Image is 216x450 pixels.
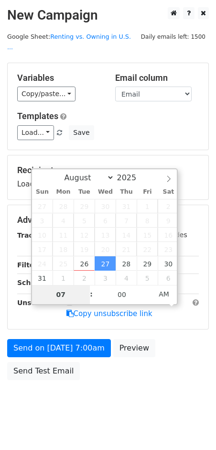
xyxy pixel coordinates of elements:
span: August 16, 2025 [158,228,179,242]
span: August 4, 2025 [53,213,74,228]
span: August 10, 2025 [32,228,53,242]
strong: Tracking [17,231,49,239]
span: August 25, 2025 [53,256,74,271]
a: Load... [17,125,54,140]
span: August 2, 2025 [158,199,179,213]
span: July 30, 2025 [95,199,116,213]
span: August 24, 2025 [32,256,53,271]
span: July 31, 2025 [116,199,137,213]
span: August 26, 2025 [74,256,95,271]
span: Tue [74,189,95,195]
h2: New Campaign [7,7,209,23]
a: Send Test Email [7,362,80,380]
span: Wed [95,189,116,195]
span: August 14, 2025 [116,228,137,242]
span: August 3, 2025 [32,213,53,228]
a: Renting vs. Owning in U.S. ... [7,33,131,51]
span: : [90,285,93,304]
span: August 7, 2025 [116,213,137,228]
span: Click to toggle [151,285,177,304]
h5: Recipients [17,165,199,176]
span: August 19, 2025 [74,242,95,256]
span: August 29, 2025 [137,256,158,271]
iframe: Chat Widget [168,404,216,450]
span: August 8, 2025 [137,213,158,228]
span: Daily emails left: 1500 [138,32,209,42]
button: Save [69,125,94,140]
span: August 28, 2025 [116,256,137,271]
span: August 1, 2025 [137,199,158,213]
a: Copy unsubscribe link [66,309,152,318]
span: September 2, 2025 [74,271,95,285]
small: Google Sheet: [7,33,131,51]
span: August 15, 2025 [137,228,158,242]
strong: Filters [17,261,42,269]
span: August 21, 2025 [116,242,137,256]
a: Send on [DATE] 7:00am [7,339,111,357]
span: August 22, 2025 [137,242,158,256]
a: Daily emails left: 1500 [138,33,209,40]
span: August 17, 2025 [32,242,53,256]
span: September 6, 2025 [158,271,179,285]
a: Preview [113,339,155,357]
span: September 5, 2025 [137,271,158,285]
span: August 20, 2025 [95,242,116,256]
span: August 13, 2025 [95,228,116,242]
span: July 29, 2025 [74,199,95,213]
span: August 9, 2025 [158,213,179,228]
span: August 27, 2025 [95,256,116,271]
input: Minute [93,285,151,304]
span: Thu [116,189,137,195]
span: August 11, 2025 [53,228,74,242]
span: August 31, 2025 [32,271,53,285]
span: July 27, 2025 [32,199,53,213]
h5: Variables [17,73,101,83]
a: Templates [17,111,58,121]
span: Sun [32,189,53,195]
a: Copy/paste... [17,87,76,101]
span: Fri [137,189,158,195]
h5: Advanced [17,215,199,225]
strong: Unsubscribe [17,299,64,307]
div: Loading... [17,165,199,190]
strong: Schedule [17,279,52,286]
span: Mon [53,189,74,195]
input: Year [114,173,149,182]
span: September 3, 2025 [95,271,116,285]
label: UTM Codes [150,230,187,240]
span: August 23, 2025 [158,242,179,256]
span: August 5, 2025 [74,213,95,228]
span: August 30, 2025 [158,256,179,271]
span: August 6, 2025 [95,213,116,228]
h5: Email column [115,73,199,83]
span: August 12, 2025 [74,228,95,242]
span: August 18, 2025 [53,242,74,256]
span: Sat [158,189,179,195]
span: July 28, 2025 [53,199,74,213]
input: Hour [32,285,90,304]
span: September 1, 2025 [53,271,74,285]
span: September 4, 2025 [116,271,137,285]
